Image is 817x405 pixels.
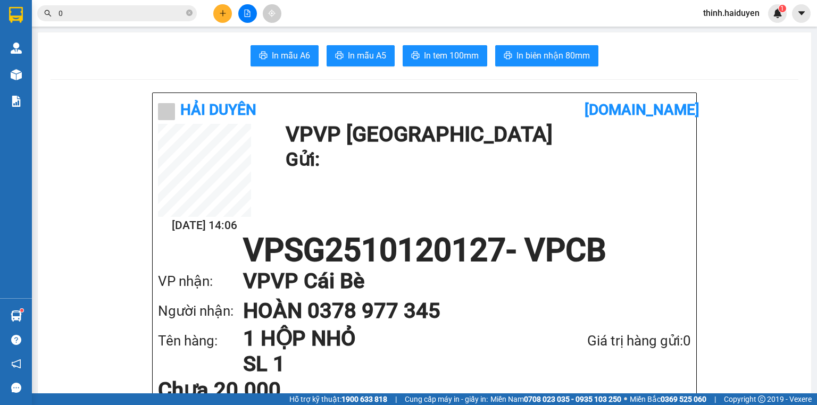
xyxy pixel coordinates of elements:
strong: 0708 023 035 - 0935 103 250 [524,395,621,403]
div: Chưa 20.000 [158,379,334,401]
div: Người nhận: [158,300,243,322]
div: Giá trị hàng gửi: 0 [531,330,691,352]
button: printerIn biên nhận 80mm [495,45,598,66]
strong: 0369 525 060 [661,395,706,403]
span: Hỗ trợ kỹ thuật: [289,393,387,405]
h1: SL 1 [243,351,531,377]
sup: 1 [20,309,23,312]
img: solution-icon [11,96,22,107]
h1: HOÀN 0378 977 345 [243,296,670,326]
span: In biên nhận 80mm [516,49,590,62]
h1: 1 HỘP NHỎ [243,326,531,351]
input: Tìm tên, số ĐT hoặc mã đơn [59,7,184,19]
img: icon-new-feature [773,9,782,18]
b: [DOMAIN_NAME] [585,101,699,119]
span: Cung cấp máy in - giấy in: [405,393,488,405]
span: printer [411,51,420,61]
button: plus [213,4,232,23]
span: close-circle [186,10,193,16]
span: In mẫu A6 [272,49,310,62]
span: Miền Bắc [630,393,706,405]
img: warehouse-icon [11,43,22,54]
span: | [395,393,397,405]
button: printerIn tem 100mm [403,45,487,66]
img: logo-vxr [9,7,23,23]
span: question-circle [11,335,21,345]
img: warehouse-icon [11,69,22,80]
h1: Gửi: [286,145,686,174]
span: printer [504,51,512,61]
sup: 1 [779,5,786,12]
span: thinh.haiduyen [695,6,768,20]
span: close-circle [186,9,193,19]
span: message [11,383,21,393]
span: In mẫu A5 [348,49,386,62]
img: warehouse-icon [11,310,22,322]
button: printerIn mẫu A5 [327,45,395,66]
strong: 1900 633 818 [341,395,387,403]
span: file-add [244,10,251,17]
span: notification [11,359,21,369]
span: In tem 100mm [424,49,479,62]
span: printer [335,51,344,61]
span: ⚪️ [624,397,627,401]
span: printer [259,51,268,61]
span: search [44,10,52,17]
span: caret-down [797,9,806,18]
h1: VPSG2510120127 - VPCB [158,234,691,266]
button: printerIn mẫu A6 [251,45,319,66]
span: copyright [758,395,765,403]
span: plus [219,10,227,17]
button: caret-down [792,4,811,23]
span: Miền Nam [490,393,621,405]
span: | [714,393,716,405]
h1: VP VP [GEOGRAPHIC_DATA] [286,124,686,145]
span: 1 [780,5,784,12]
button: aim [263,4,281,23]
h1: VP VP Cái Bè [243,266,670,296]
div: VP nhận: [158,271,243,292]
div: Tên hàng: [158,330,243,352]
b: Hải Duyên [180,101,256,119]
span: aim [268,10,276,17]
button: file-add [238,4,257,23]
h2: [DATE] 14:06 [158,217,251,234]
